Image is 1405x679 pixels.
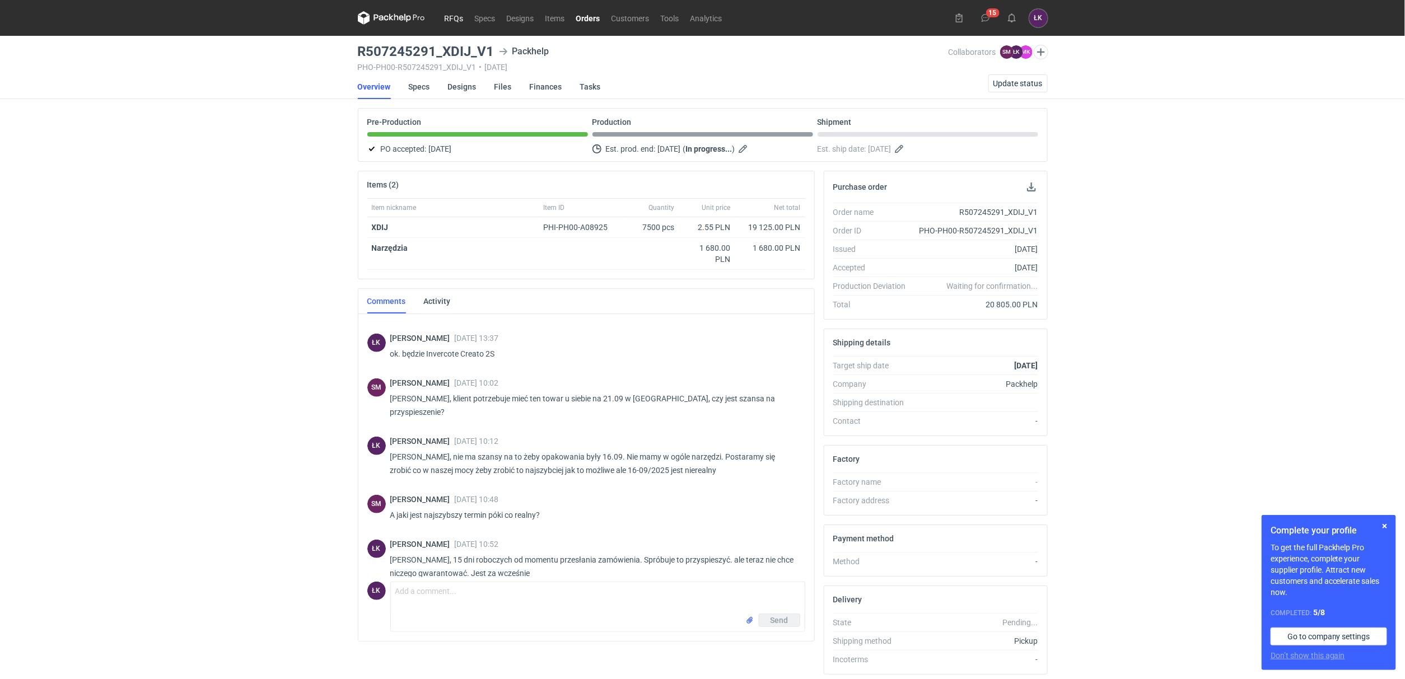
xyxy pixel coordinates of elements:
figcaption: ŁK [367,582,386,600]
span: Item nickname [372,203,417,212]
button: ŁK [1029,9,1048,27]
h2: Items (2) [367,180,399,189]
a: Designs [448,74,477,99]
h3: R507245291_XDIJ_V1 [358,45,494,58]
div: Factory name [833,476,915,488]
div: Issued [833,243,915,255]
em: ( [683,144,686,153]
strong: 5 / 8 [1313,608,1325,617]
span: [PERSON_NAME] [390,540,455,549]
div: Shipping method [833,635,915,647]
span: • [479,63,482,72]
em: Waiting for confirmation... [946,280,1038,292]
a: Orders [571,11,606,25]
p: ok. będzie Invercote Creato 2S [390,347,796,360]
div: Packhelp [915,378,1038,390]
a: Specs [469,11,501,25]
div: Est. ship date: [818,142,1038,156]
div: Packhelp [499,45,549,58]
button: Update status [988,74,1048,92]
button: Download PO [1025,180,1038,194]
span: Item ID [544,203,565,212]
em: Pending... [1002,618,1038,627]
svg: Packhelp Pro [358,11,425,25]
strong: [DATE] [1014,361,1038,370]
div: Production Deviation [833,280,915,292]
figcaption: ŁK [367,540,386,558]
h2: Delivery [833,595,862,604]
a: Finances [530,74,562,99]
p: To get the full Packhelp Pro experience, complete your supplier profile. Attract new customers an... [1271,542,1387,598]
span: Unit price [702,203,731,212]
div: PO accepted: [367,142,588,156]
span: Net total [774,203,801,212]
div: 19 125.00 PLN [740,222,801,233]
div: [DATE] [915,243,1038,255]
span: [PERSON_NAME] [390,378,455,387]
span: [DATE] 10:48 [455,495,499,504]
div: - [915,654,1038,665]
a: Designs [501,11,540,25]
p: [PERSON_NAME], nie ma szansy na to żeby opakowania były 16.09. Nie mamy w ogóle narzędzi. Postara... [390,450,796,477]
a: Tasks [580,74,601,99]
h1: Complete your profile [1271,524,1387,537]
div: Est. prod. end: [592,142,813,156]
div: Accepted [833,262,915,273]
div: Completed: [1271,607,1387,619]
span: Collaborators [948,48,996,57]
a: Activity [424,289,451,313]
a: XDIJ [372,223,389,232]
figcaption: MK [1019,45,1033,59]
div: Shipping destination [833,397,915,408]
div: Target ship date [833,360,915,371]
p: Production [592,118,632,127]
a: Specs [409,74,430,99]
div: 7500 pcs [623,217,679,238]
a: Files [494,74,512,99]
a: Customers [606,11,655,25]
figcaption: SM [367,495,386,513]
button: Edit estimated production end date [737,142,751,156]
a: RFQs [439,11,469,25]
a: Comments [367,289,406,313]
div: Order name [833,207,915,218]
div: 2.55 PLN [684,222,731,233]
span: [DATE] 10:52 [455,540,499,549]
div: Contact [833,415,915,427]
div: Pickup [915,635,1038,647]
span: [DATE] 10:12 [455,437,499,446]
a: Items [540,11,571,25]
div: Factory address [833,495,915,506]
p: A jaki jest najszybszy termin póki co realny? [390,508,796,522]
button: Skip for now [1378,519,1392,533]
span: Update status [993,79,1043,87]
a: Go to company settings [1271,628,1387,645]
div: 1 680.00 PLN [740,242,801,254]
div: Incoterms [833,654,915,665]
button: 15 [977,9,995,27]
div: - [915,556,1038,567]
p: [PERSON_NAME], 15 dni roboczych od momentu przesłania zamówienia. Spróbuje to przyspieszyć. ale t... [390,553,796,580]
div: [DATE] [915,262,1038,273]
h2: Purchase order [833,182,888,191]
div: State [833,617,915,628]
span: [DATE] 13:37 [455,334,499,343]
figcaption: ŁK [1010,45,1023,59]
a: Overview [358,74,391,99]
h2: Payment method [833,534,894,543]
button: Don’t show this again [1271,650,1345,661]
div: Łukasz Kowalski [367,334,386,352]
div: PHI-PH00-A08925 [544,222,619,233]
strong: In progress... [686,144,732,153]
h2: Shipping details [833,338,891,347]
button: Edit estimated shipping date [894,142,907,156]
div: 20 805.00 PLN [915,299,1038,310]
a: Tools [655,11,685,25]
div: R507245291_XDIJ_V1 [915,207,1038,218]
div: Sebastian Markut [367,378,386,397]
div: Sebastian Markut [367,495,386,513]
span: Send [771,616,788,624]
div: Total [833,299,915,310]
p: Pre-Production [367,118,422,127]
